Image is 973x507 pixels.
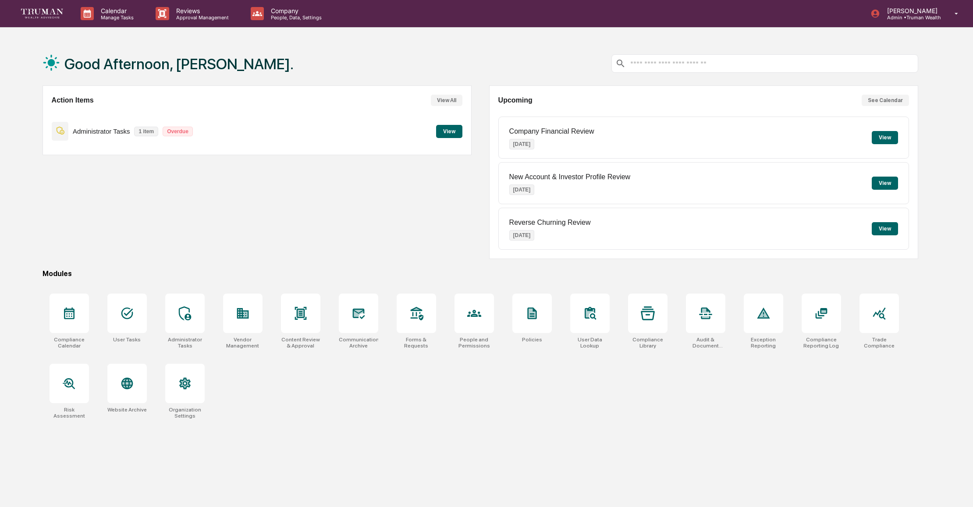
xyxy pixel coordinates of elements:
p: 1 item [134,127,158,136]
p: New Account & Investor Profile Review [509,173,631,181]
p: [DATE] [509,139,535,149]
a: View [436,127,462,135]
button: View [436,125,462,138]
div: Website Archive [107,407,147,413]
div: Compliance Calendar [50,337,89,349]
p: Admin • Truman Wealth [880,14,942,21]
div: Policies [522,337,542,343]
p: Reviews [169,7,233,14]
p: Company Financial Review [509,128,594,135]
p: [DATE] [509,184,535,195]
p: Company [264,7,326,14]
div: Compliance Reporting Log [802,337,841,349]
div: Trade Compliance [859,337,899,349]
button: View [872,177,898,190]
p: People, Data, Settings [264,14,326,21]
div: Content Review & Approval [281,337,320,349]
button: View [872,222,898,235]
h1: Good Afternoon, [PERSON_NAME]. [64,55,294,73]
button: View All [431,95,462,106]
div: User Data Lookup [570,337,610,349]
div: User Tasks [113,337,141,343]
h2: Action Items [52,96,94,104]
div: Compliance Library [628,337,668,349]
p: Manage Tasks [94,14,138,21]
div: Modules [43,269,918,278]
div: Audit & Document Logs [686,337,725,349]
div: Forms & Requests [397,337,436,349]
h2: Upcoming [498,96,533,104]
div: Organization Settings [165,407,205,419]
p: Administrator Tasks [73,128,130,135]
div: Exception Reporting [744,337,783,349]
iframe: Open customer support [945,478,969,502]
p: Calendar [94,7,138,14]
div: Risk Assessment [50,407,89,419]
div: Administrator Tasks [165,337,205,349]
div: Communications Archive [339,337,378,349]
p: Overdue [163,127,193,136]
p: [DATE] [509,230,535,241]
div: People and Permissions [455,337,494,349]
button: View [872,131,898,144]
div: Vendor Management [223,337,263,349]
img: logo [21,9,63,18]
p: Reverse Churning Review [509,219,591,227]
p: Approval Management [169,14,233,21]
button: See Calendar [862,95,909,106]
p: [PERSON_NAME] [880,7,942,14]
